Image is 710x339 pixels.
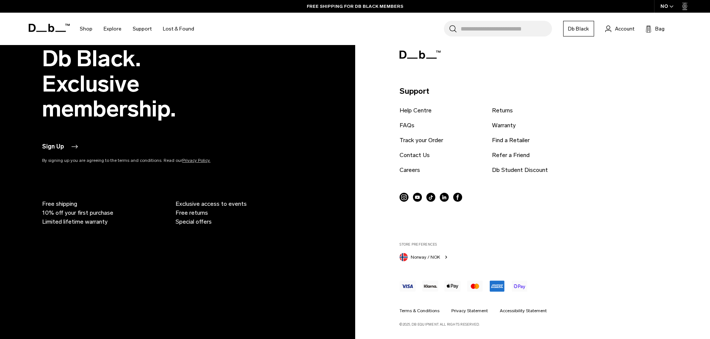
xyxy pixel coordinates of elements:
[176,217,212,226] span: Special offers
[400,121,414,130] a: FAQs
[492,151,530,160] a: Refer a Friend
[563,21,594,36] a: Db Black
[133,16,152,42] a: Support
[182,158,211,163] a: Privacy Policy.
[400,319,660,327] p: ©2025, Db Equipment. All rights reserved.
[400,151,430,160] a: Contact Us
[492,136,530,145] a: Find a Retailer
[400,252,449,261] button: Norway Norway / NOK
[655,25,665,33] span: Bag
[492,166,548,175] a: Db Student Discount
[74,13,200,45] nav: Main Navigation
[646,24,665,33] button: Bag
[492,106,513,115] a: Returns
[400,106,432,115] a: Help Centre
[176,199,247,208] span: Exclusive access to events
[451,307,488,314] a: Privacy Statement
[42,199,77,208] span: Free shipping
[163,16,194,42] a: Lost & Found
[42,208,113,217] span: 10% off your first purchase
[400,307,439,314] a: Terms & Conditions
[42,142,79,151] button: Sign Up
[500,307,547,314] a: Accessibility Statement
[42,217,108,226] span: Limited lifetime warranty
[605,24,634,33] a: Account
[492,121,516,130] a: Warranty
[400,136,443,145] a: Track your Order
[400,253,408,261] img: Norway
[411,254,440,260] span: Norway / NOK
[42,46,243,121] h2: Db Black. Exclusive membership.
[104,16,122,42] a: Explore
[80,16,92,42] a: Shop
[615,25,634,33] span: Account
[400,85,660,97] p: Support
[400,166,420,175] a: Careers
[42,157,243,164] p: By signing up you are agreeing to the terms and conditions. Read our
[400,242,660,247] label: Store Preferences
[307,3,403,10] a: FREE SHIPPING FOR DB BLACK MEMBERS
[176,208,208,217] span: Free returns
